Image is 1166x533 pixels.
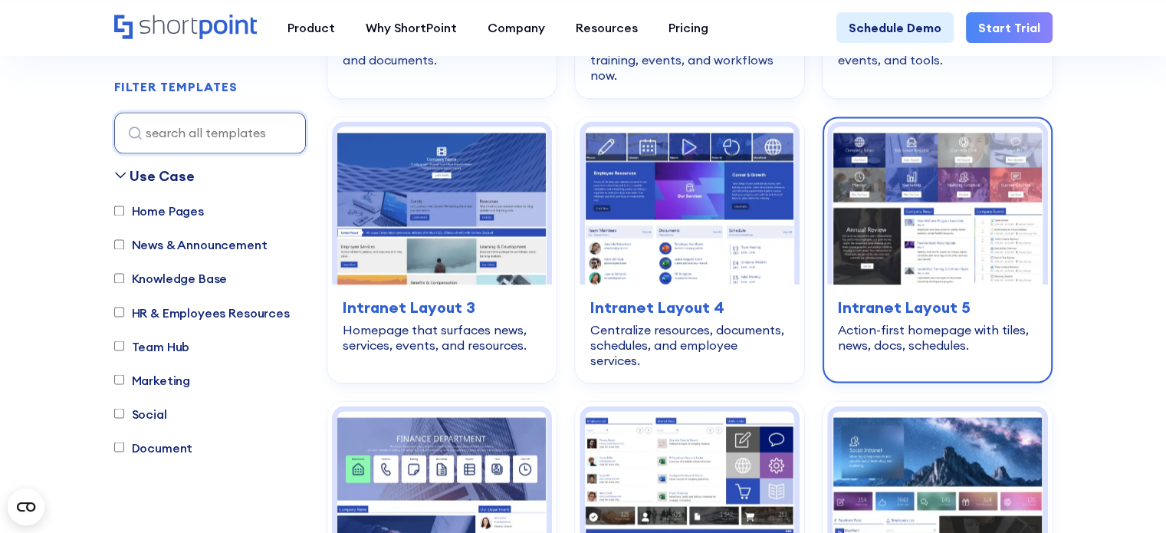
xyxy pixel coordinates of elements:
[114,409,124,419] input: Social
[114,235,268,254] label: News & Announcement
[472,12,560,43] a: Company
[585,127,794,284] img: Intranet Layout 4 – Intranet Page Template: Centralize resources, documents, schedules, and emplo...
[114,308,124,317] input: HR & Employees Resources
[343,321,541,352] div: Homepage that surfaces news, services, events, and resources.
[337,127,547,284] img: Intranet Layout 3 – SharePoint Homepage Template: Homepage that surfaces news, services, events, ...
[114,240,124,250] input: News & Announcement
[114,81,238,94] div: FILTER TEMPLATES
[838,321,1036,352] div: Action-first homepage with tiles, news, docs, schedules.
[327,117,557,382] a: Intranet Layout 3 – SharePoint Homepage Template: Homepage that surfaces news, services, events, ...
[488,18,545,37] div: Company
[343,295,541,318] h3: Intranet Layout 3
[366,18,457,37] div: Why ShortPoint
[114,269,228,288] label: Knowledge Base
[272,12,350,43] a: Product
[8,489,44,525] button: Open CMP widget
[590,321,789,367] div: Centralize resources, documents, schedules, and employee services.
[838,295,1036,318] h3: Intranet Layout 5
[966,12,1053,43] a: Start Trial
[114,274,124,284] input: Knowledge Base
[114,112,306,153] input: search all templates
[891,356,1166,533] iframe: Chat Widget
[560,12,653,43] a: Resources
[823,117,1052,382] a: Intranet Layout 5 – SharePoint Page Template: Action-first homepage with tiles, news, docs, sched...
[350,12,472,43] a: Why ShortPoint
[668,18,708,37] div: Pricing
[114,337,190,355] label: Team Hub
[114,375,124,385] input: Marketing
[287,18,335,37] div: Product
[590,37,789,83] div: Streamline news, policies, training, events, and workflows now.
[114,438,193,456] label: Document
[114,404,167,423] label: Social
[590,295,789,318] h3: Intranet Layout 4
[836,12,954,43] a: Schedule Demo
[575,117,804,382] a: Intranet Layout 4 – Intranet Page Template: Centralize resources, documents, schedules, and emplo...
[114,370,191,389] label: Marketing
[114,443,124,452] input: Document
[114,202,204,220] label: Home Pages
[833,127,1042,284] img: Intranet Layout 5 – SharePoint Page Template: Action-first homepage with tiles, news, docs, sched...
[130,166,195,186] div: Use Case
[114,15,257,41] a: Home
[653,12,724,43] a: Pricing
[114,341,124,351] input: Team Hub
[576,18,638,37] div: Resources
[114,206,124,216] input: Home Pages
[114,303,290,321] label: HR & Employees Resources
